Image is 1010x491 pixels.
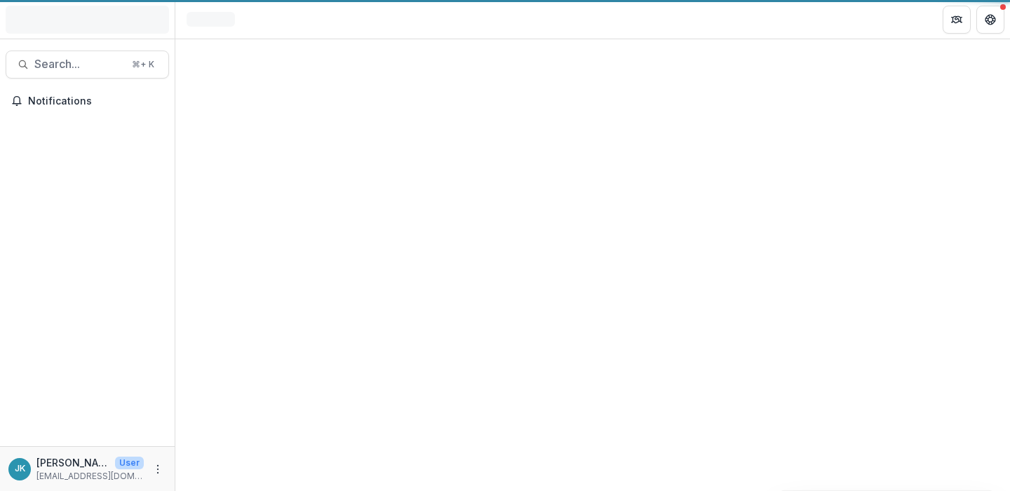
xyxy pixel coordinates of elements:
[36,470,144,483] p: [EMAIL_ADDRESS][DOMAIN_NAME]
[6,90,169,112] button: Notifications
[6,51,169,79] button: Search...
[149,461,166,478] button: More
[15,464,25,473] div: Jemile Kelderman
[943,6,971,34] button: Partners
[129,57,157,72] div: ⌘ + K
[36,455,109,470] p: [PERSON_NAME]
[181,9,241,29] nav: breadcrumb
[115,457,144,469] p: User
[34,58,123,71] span: Search...
[28,95,163,107] span: Notifications
[976,6,1004,34] button: Get Help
